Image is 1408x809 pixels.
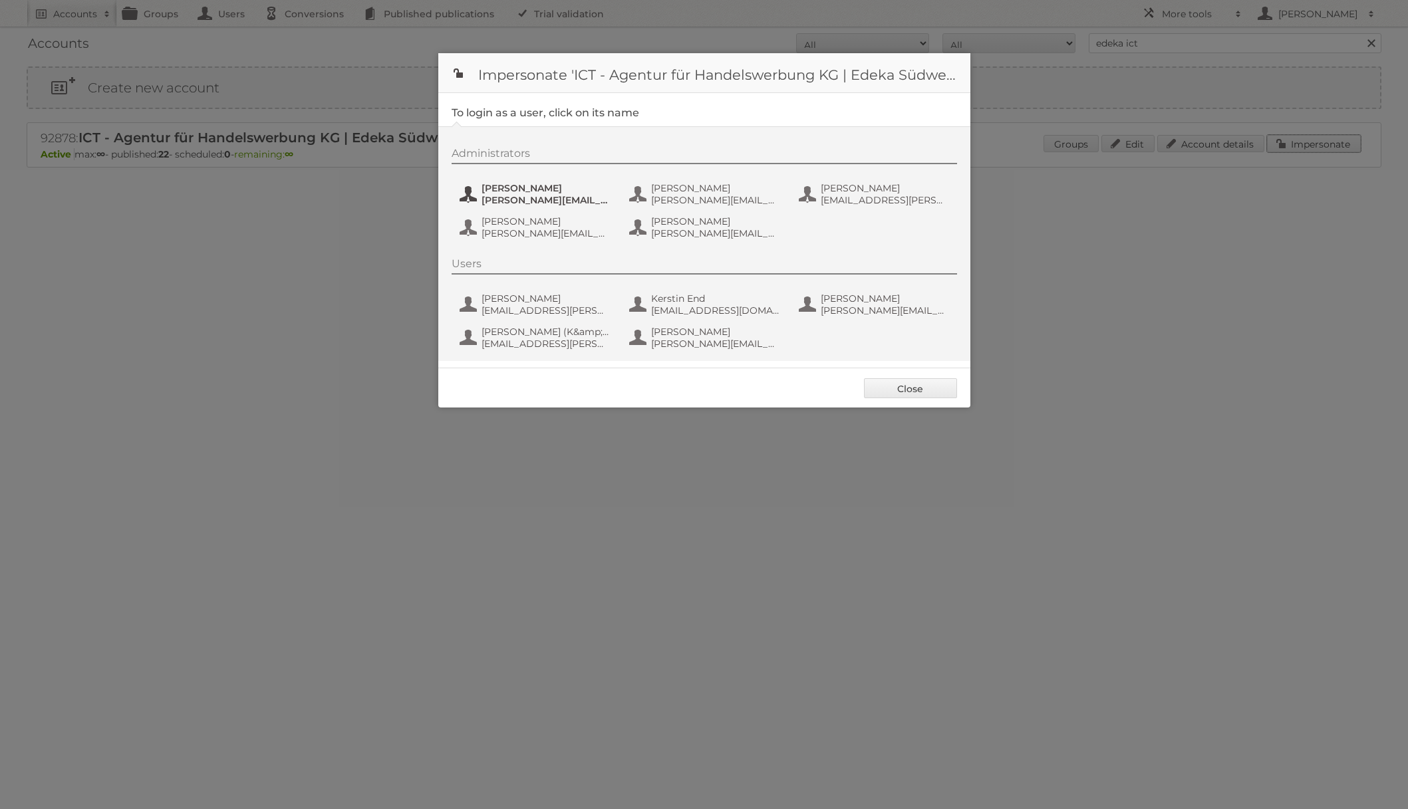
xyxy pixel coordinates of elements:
[438,53,970,93] h1: Impersonate 'ICT - Agentur für Handelswerbung KG | Edeka Südwest'
[452,257,957,275] div: Users
[628,324,784,351] button: [PERSON_NAME] [PERSON_NAME][EMAIL_ADDRESS][PERSON_NAME][DOMAIN_NAME]
[651,227,780,239] span: [PERSON_NAME][EMAIL_ADDRESS][PERSON_NAME][DOMAIN_NAME]
[651,292,780,304] span: Kerstin End
[482,326,611,338] span: [PERSON_NAME] (K&amp;D)
[482,182,611,194] span: [PERSON_NAME]
[821,292,950,304] span: [PERSON_NAME]
[651,304,780,316] span: [EMAIL_ADDRESS][DOMAIN_NAME]
[651,194,780,206] span: [PERSON_NAME][EMAIL_ADDRESS][PERSON_NAME][DOMAIN_NAME]
[452,106,639,119] legend: To login as a user, click on its name
[651,326,780,338] span: [PERSON_NAME]
[458,214,615,241] button: [PERSON_NAME] [PERSON_NAME][EMAIL_ADDRESS][PERSON_NAME][DOMAIN_NAME]
[651,215,780,227] span: [PERSON_NAME]
[458,291,615,318] button: [PERSON_NAME] [EMAIL_ADDRESS][PERSON_NAME][DOMAIN_NAME]
[628,181,784,207] button: [PERSON_NAME] [PERSON_NAME][EMAIL_ADDRESS][PERSON_NAME][DOMAIN_NAME]
[482,227,611,239] span: [PERSON_NAME][EMAIL_ADDRESS][PERSON_NAME][DOMAIN_NAME]
[628,291,784,318] button: Kerstin End [EMAIL_ADDRESS][DOMAIN_NAME]
[651,338,780,350] span: [PERSON_NAME][EMAIL_ADDRESS][PERSON_NAME][DOMAIN_NAME]
[482,215,611,227] span: [PERSON_NAME]
[821,304,950,316] span: [PERSON_NAME][EMAIL_ADDRESS][PERSON_NAME][DOMAIN_NAME]
[452,147,957,164] div: Administrators
[821,182,950,194] span: [PERSON_NAME]
[864,378,957,398] a: Close
[458,324,615,351] button: [PERSON_NAME] (K&amp;D) [EMAIL_ADDRESS][PERSON_NAME][DOMAIN_NAME]
[482,194,611,206] span: [PERSON_NAME][EMAIL_ADDRESS][PERSON_NAME][DOMAIN_NAME]
[821,194,950,206] span: [EMAIL_ADDRESS][PERSON_NAME][DOMAIN_NAME]
[482,304,611,316] span: [EMAIL_ADDRESS][PERSON_NAME][DOMAIN_NAME]
[482,338,611,350] span: [EMAIL_ADDRESS][PERSON_NAME][DOMAIN_NAME]
[797,181,954,207] button: [PERSON_NAME] [EMAIL_ADDRESS][PERSON_NAME][DOMAIN_NAME]
[797,291,954,318] button: [PERSON_NAME] [PERSON_NAME][EMAIL_ADDRESS][PERSON_NAME][DOMAIN_NAME]
[628,214,784,241] button: [PERSON_NAME] [PERSON_NAME][EMAIL_ADDRESS][PERSON_NAME][DOMAIN_NAME]
[651,182,780,194] span: [PERSON_NAME]
[458,181,615,207] button: [PERSON_NAME] [PERSON_NAME][EMAIL_ADDRESS][PERSON_NAME][DOMAIN_NAME]
[482,292,611,304] span: [PERSON_NAME]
